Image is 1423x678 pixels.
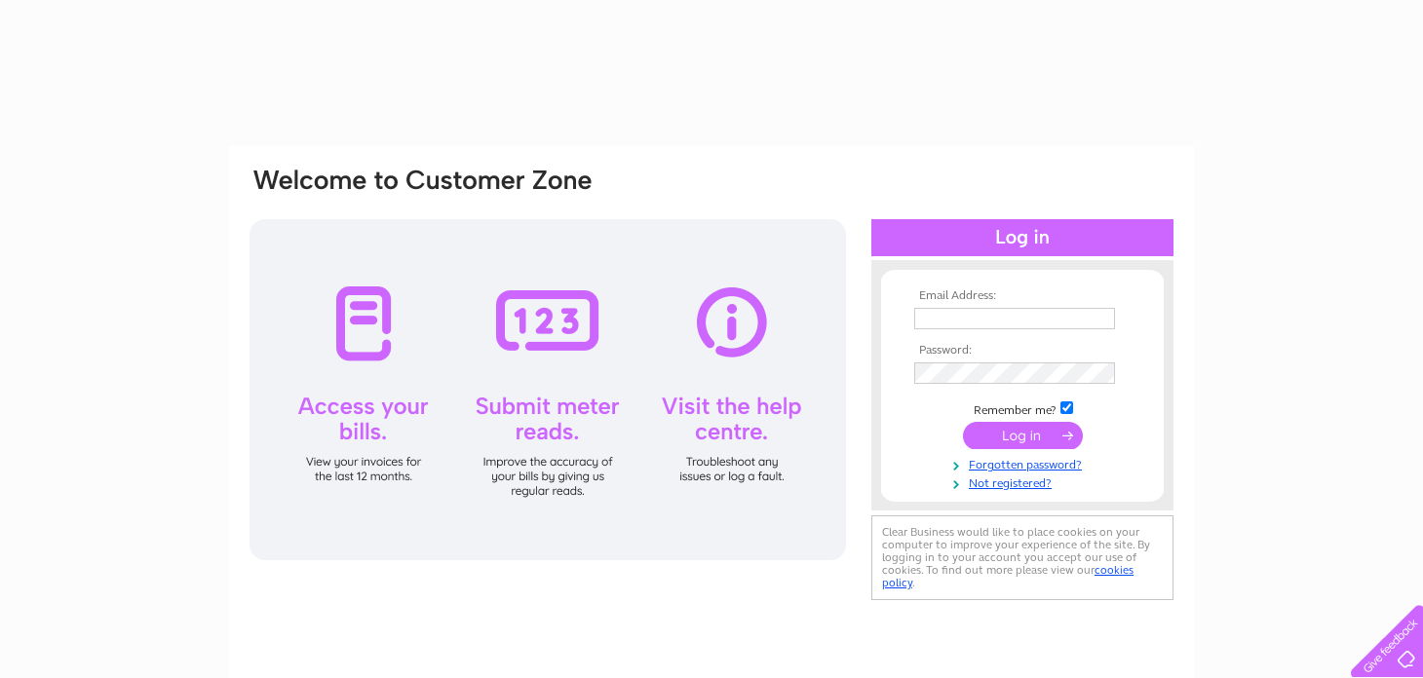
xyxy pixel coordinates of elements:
div: Clear Business would like to place cookies on your computer to improve your experience of the sit... [871,515,1173,600]
td: Remember me? [909,398,1135,418]
a: Forgotten password? [914,454,1135,472]
input: Submit [963,422,1083,449]
th: Password: [909,344,1135,358]
a: Not registered? [914,472,1135,491]
a: cookies policy [882,563,1134,589]
th: Email Address: [909,289,1135,303]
